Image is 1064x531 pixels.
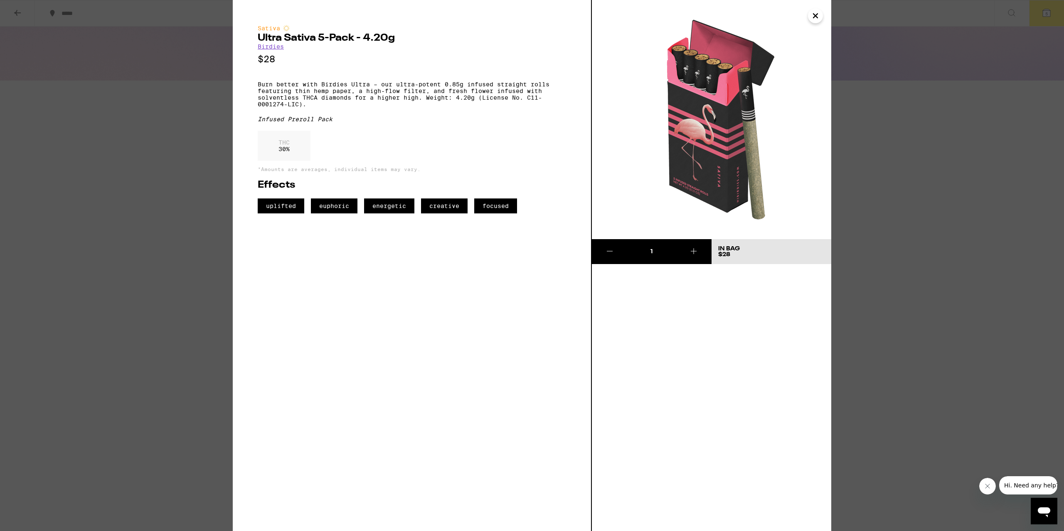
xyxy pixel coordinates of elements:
p: Burn better with Birdies Ultra – our ultra-potent 0.85g infused straight rolls featuring thin hem... [258,81,566,108]
div: 30 % [258,131,310,161]
h2: Ultra Sativa 5-Pack - 4.20g [258,33,566,43]
iframe: Message from company [999,476,1057,494]
a: Birdies [258,43,284,50]
p: THC [278,139,290,146]
button: In Bag$28 [712,239,831,264]
span: $28 [718,252,730,257]
iframe: Close message [979,478,996,494]
div: Infused Preroll Pack [258,116,566,122]
p: *Amounts are averages, individual items may vary. [258,166,566,172]
div: In Bag [718,246,740,252]
span: focused [474,198,517,213]
img: sativaColor.svg [283,25,290,32]
span: uplifted [258,198,304,213]
h2: Effects [258,180,566,190]
span: creative [421,198,468,213]
span: euphoric [311,198,357,213]
span: Hi. Need any help? [5,6,60,12]
p: $28 [258,54,566,64]
button: Close [808,8,823,23]
iframe: Button to launch messaging window [1031,498,1057,524]
div: 1 [628,247,675,256]
span: energetic [364,198,414,213]
div: Sativa [258,25,566,32]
